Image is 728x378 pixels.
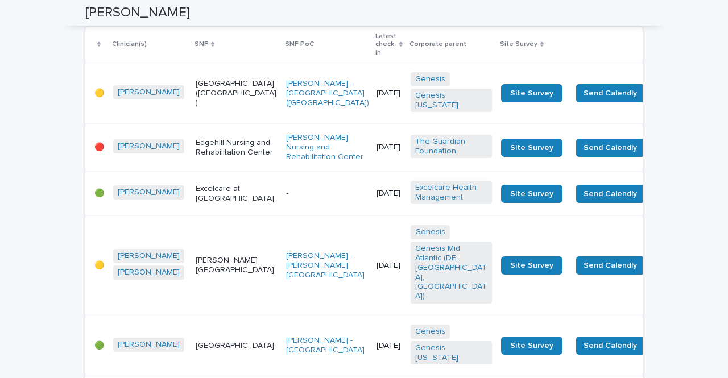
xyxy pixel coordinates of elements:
span: Send Calendly [584,88,637,99]
button: Send Calendly [576,337,644,355]
button: Send Calendly [576,139,644,157]
a: [PERSON_NAME] [118,340,180,350]
span: Send Calendly [584,142,637,153]
a: [PERSON_NAME] - [GEOGRAPHIC_DATA] ([GEOGRAPHIC_DATA]) [286,79,369,107]
a: Site Survey [501,256,562,275]
a: [PERSON_NAME] [118,188,180,197]
h2: [PERSON_NAME] [85,5,190,21]
a: Excelcare Health Management [415,183,487,202]
p: [DATE] [377,341,402,351]
a: [PERSON_NAME] Nursing and Rehabilitation Center [286,133,367,161]
p: Corporate parent [409,38,466,51]
a: [PERSON_NAME] [118,251,180,261]
a: Genesis [US_STATE] [415,91,487,110]
span: Site Survey [510,190,553,198]
span: Site Survey [510,89,553,97]
span: Send Calendly [584,260,637,271]
p: Clinician(s) [112,38,147,51]
p: [DATE] [377,189,402,198]
p: - [286,189,367,198]
a: [PERSON_NAME] - [GEOGRAPHIC_DATA] [286,336,367,355]
a: [PERSON_NAME] [118,88,180,97]
p: [DATE] [377,143,402,152]
a: [PERSON_NAME] [118,142,180,151]
a: Site Survey [501,139,562,157]
span: Site Survey [510,342,553,350]
a: Genesis Mid Atlantic (DE, [GEOGRAPHIC_DATA], [GEOGRAPHIC_DATA]) [415,244,487,301]
a: Genesis [415,327,445,337]
button: Send Calendly [576,185,644,203]
p: 🟡 [94,261,104,271]
p: [GEOGRAPHIC_DATA] [196,341,277,351]
a: Genesis [415,227,445,237]
p: [GEOGRAPHIC_DATA] ([GEOGRAPHIC_DATA]) [196,79,277,107]
button: Send Calendly [576,256,644,275]
span: Site Survey [510,261,553,269]
a: Site Survey [501,185,562,203]
span: Site Survey [510,144,553,152]
a: Site Survey [501,84,562,102]
p: [DATE] [377,89,402,98]
p: 🔴 [94,143,104,152]
p: Site Survey [500,38,537,51]
p: SNF PoC [285,38,314,51]
p: [PERSON_NAME][GEOGRAPHIC_DATA] [196,256,277,275]
a: [PERSON_NAME] [118,268,180,277]
p: Excelcare at [GEOGRAPHIC_DATA] [196,184,277,203]
p: Edgehill Nursing and Rehabilitation Center [196,138,277,157]
p: SNF [195,38,208,51]
a: The Guardian Foundation [415,137,487,156]
p: Latest check-in [375,30,396,59]
span: Send Calendly [584,188,637,200]
p: [DATE] [377,261,402,271]
a: [PERSON_NAME] - [PERSON_NAME][GEOGRAPHIC_DATA] [286,251,367,280]
a: Genesis [US_STATE] [415,343,487,363]
a: Site Survey [501,337,562,355]
p: 🟢 [94,189,104,198]
span: Send Calendly [584,340,637,351]
p: 🟢 [94,341,104,351]
a: Genesis [415,74,445,84]
p: 🟡 [94,89,104,98]
button: Send Calendly [576,84,644,102]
